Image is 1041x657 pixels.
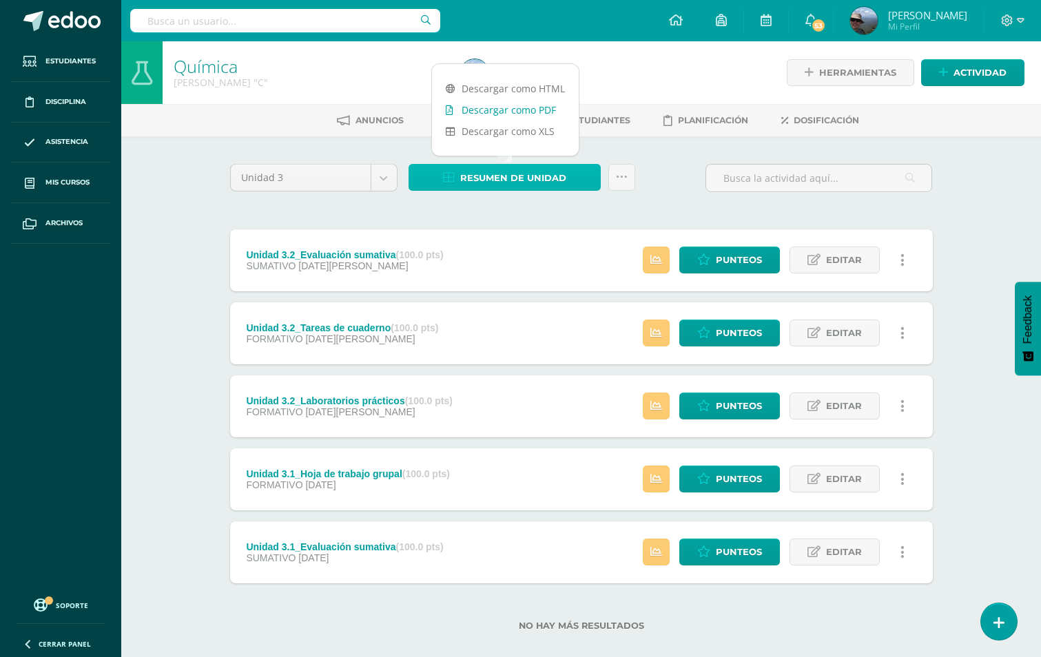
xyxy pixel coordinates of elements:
span: Editar [826,466,862,492]
span: Estudiantes [45,56,96,67]
div: Quinto Bachillerato 'C' [174,76,444,89]
span: Punteos [716,466,762,492]
span: Editar [826,393,862,419]
strong: (100.0 pts) [391,322,438,333]
a: Punteos [679,466,780,492]
span: Disciplina [45,96,86,107]
img: e57d4945eb58c8e9487f3e3570aa7150.png [850,7,878,34]
span: [DATE][PERSON_NAME] [305,406,415,417]
span: Asistencia [45,136,88,147]
span: FORMATIVO [246,406,302,417]
strong: (100.0 pts) [405,395,453,406]
span: [DATE][PERSON_NAME] [298,260,408,271]
span: Herramientas [819,60,896,85]
input: Busca un usuario... [130,9,440,32]
button: Feedback - Mostrar encuesta [1015,282,1041,375]
span: Actividad [954,60,1007,85]
a: Punteos [679,539,780,565]
strong: (100.0 pts) [402,468,450,479]
a: Asistencia [11,123,110,163]
span: Estudiantes [568,115,630,125]
span: Dosificación [794,115,859,125]
a: Mis cursos [11,163,110,203]
div: Unidad 3.2_Tareas de cuaderno [246,322,438,333]
span: [DATE][PERSON_NAME] [305,333,415,344]
a: Estudiantes [11,41,110,82]
div: Unidad 3.2_Evaluación sumativa [246,249,443,260]
span: SUMATIVO [246,552,296,563]
a: Resumen de unidad [409,164,601,191]
span: Cerrar panel [39,639,91,649]
a: Soporte [17,595,105,614]
a: Estudiantes [548,109,630,132]
span: Mi Perfil [888,21,967,32]
span: Punteos [716,247,762,273]
span: Feedback [1022,295,1034,344]
a: Herramientas [787,59,914,86]
a: Planificación [663,109,748,132]
span: Archivos [45,218,83,229]
span: Unidad 3 [241,165,360,191]
input: Busca la actividad aquí... [706,165,931,191]
span: 53 [811,18,826,33]
span: Punteos [716,320,762,346]
span: Soporte [56,601,88,610]
a: Descargar como PDF [432,99,579,121]
h1: Química [174,56,444,76]
a: Unidad 3 [231,165,397,191]
strong: (100.0 pts) [395,249,443,260]
a: Anuncios [337,109,404,132]
span: Editar [826,539,862,565]
a: Descargar como XLS [432,121,579,142]
span: Editar [826,320,862,346]
a: Actividad [921,59,1024,86]
a: Disciplina [11,82,110,123]
span: [DATE] [298,552,329,563]
span: Planificación [678,115,748,125]
span: Editar [826,247,862,273]
div: Unidad 3.1_Evaluación sumativa [246,541,443,552]
span: [DATE] [305,479,336,490]
span: Mis cursos [45,177,90,188]
a: Química [174,54,238,78]
a: Punteos [679,393,780,419]
img: e57d4945eb58c8e9487f3e3570aa7150.png [461,59,488,87]
strong: (100.0 pts) [395,541,443,552]
span: Resumen de unidad [460,165,566,191]
div: Unidad 3.1_Hoja de trabajo grupal [246,468,450,479]
span: Anuncios [355,115,404,125]
span: FORMATIVO [246,479,302,490]
a: Archivos [11,203,110,244]
a: Descargar como HTML [432,78,579,99]
a: Punteos [679,247,780,273]
span: Punteos [716,393,762,419]
div: Unidad 3.2_Laboratorios prácticos [246,395,453,406]
span: [PERSON_NAME] [888,8,967,22]
span: FORMATIVO [246,333,302,344]
span: Punteos [716,539,762,565]
a: Punteos [679,320,780,346]
label: No hay más resultados [230,620,933,631]
a: Dosificación [781,109,859,132]
span: SUMATIVO [246,260,296,271]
